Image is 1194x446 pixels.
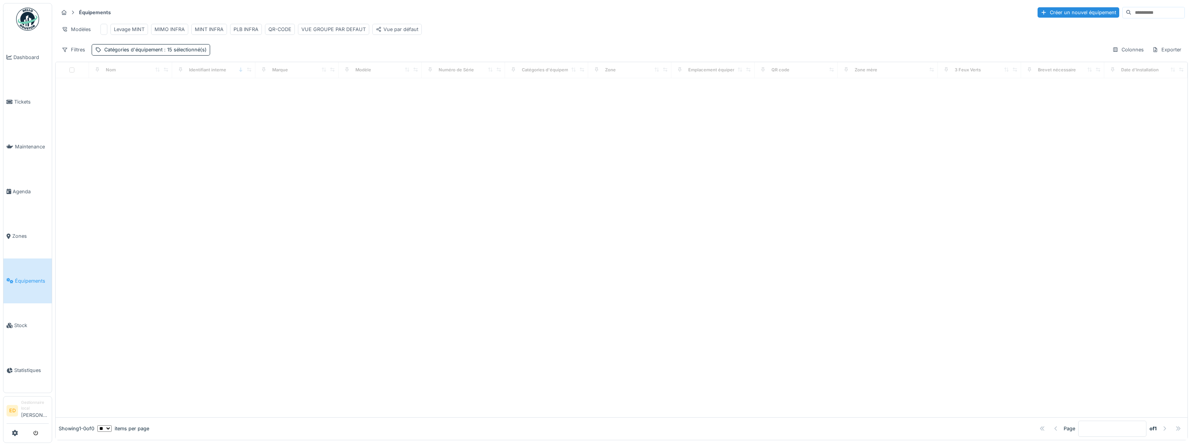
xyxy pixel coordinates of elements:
[195,26,224,33] div: MINT INFRA
[688,67,743,73] div: Emplacement équipement
[3,124,52,169] a: Maintenance
[114,26,145,33] div: Levage MINT
[104,46,207,53] div: Catégories d'équipement
[355,67,371,73] div: Modèle
[189,67,226,73] div: Identifiant interne
[16,8,39,31] img: Badge_color-CXgf-gQk.svg
[3,258,52,303] a: Équipements
[301,26,366,33] div: VUE GROUPE PAR DEFAUT
[234,26,258,33] div: PLB INFRA
[13,188,49,195] span: Agenda
[272,67,288,73] div: Marque
[15,277,49,285] span: Équipements
[1038,7,1119,18] div: Créer un nouvel équipement
[15,143,49,150] span: Maintenance
[21,400,49,422] li: [PERSON_NAME]
[76,9,114,16] strong: Équipements
[59,425,94,432] div: Showing 1 - 0 of 0
[439,67,474,73] div: Numéro de Série
[522,67,575,73] div: Catégories d'équipement
[155,26,185,33] div: MIMO INFRA
[3,169,52,214] a: Agenda
[1109,44,1147,55] div: Colonnes
[14,367,49,374] span: Statistiques
[955,67,981,73] div: 3 Feux Verts
[106,67,116,73] div: Nom
[1121,67,1159,73] div: Date d'Installation
[13,54,49,61] span: Dashboard
[3,348,52,393] a: Statistiques
[1064,425,1075,432] div: Page
[163,47,207,53] span: : 15 sélectionné(s)
[97,425,149,432] div: items per page
[3,80,52,125] a: Tickets
[605,67,616,73] div: Zone
[58,24,94,35] div: Modèles
[12,232,49,240] span: Zones
[268,26,291,33] div: QR-CODE
[771,67,789,73] div: QR code
[14,322,49,329] span: Stock
[7,400,49,424] a: ED Gestionnaire local[PERSON_NAME]
[14,98,49,105] span: Tickets
[855,67,877,73] div: Zone mère
[3,35,52,80] a: Dashboard
[21,400,49,411] div: Gestionnaire local
[1150,425,1157,432] strong: of 1
[376,26,418,33] div: Vue par défaut
[58,44,89,55] div: Filtres
[1149,44,1185,55] div: Exporter
[7,405,18,416] li: ED
[3,214,52,259] a: Zones
[3,303,52,348] a: Stock
[1038,67,1076,73] div: Brevet nécessaire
